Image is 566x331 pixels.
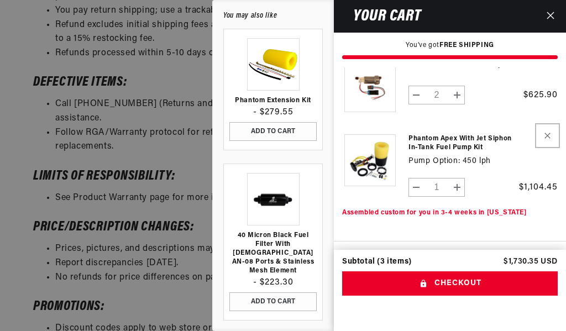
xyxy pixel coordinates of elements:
[538,126,557,145] button: Remove Phantom Apex with Jet Siphon In-Tank Fuel Pump Kit - 450 lph
[408,157,460,165] dt: Pump Option:
[523,91,558,99] span: $625.90
[408,134,518,152] a: Phantom Apex with Jet Siphon In-Tank Fuel Pump Kit
[424,178,450,197] input: Quantity for Phantom Apex with Jet Siphon In-Tank Fuel Pump Kit
[342,9,421,23] h2: Your cart
[424,86,450,104] input: Quantity for 450 LPH In-Tank Fuel Pump
[439,42,494,49] strong: FREE SHIPPING
[504,258,558,266] p: $1,730.35 USD
[342,258,412,266] div: Subtotal (3 items)
[463,157,491,165] dd: 450 lph
[342,208,558,218] p: Assembled custom for you in 3-4 weeks in [US_STATE]
[342,271,558,296] button: Checkout
[342,296,558,320] iframe: PayPal-paypal
[519,183,558,192] span: $1,104.45
[342,41,558,50] p: You’ve got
